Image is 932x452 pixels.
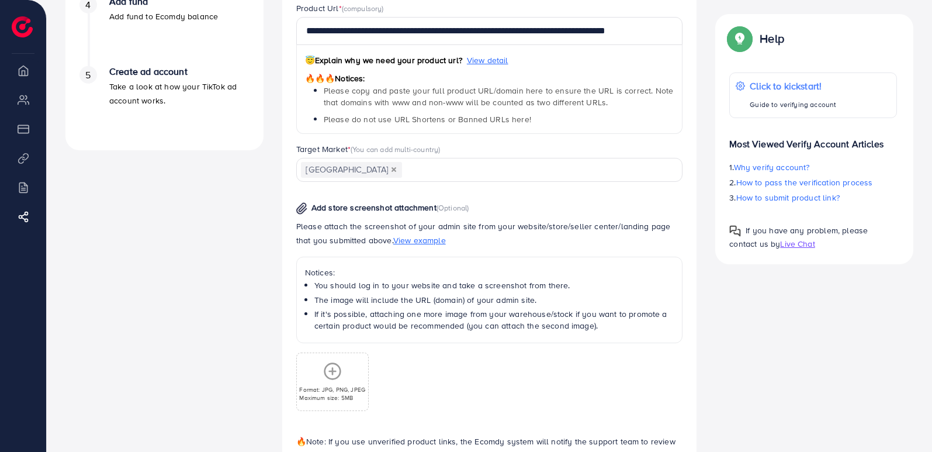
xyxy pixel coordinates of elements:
span: How to submit product link? [736,192,840,203]
span: Notices: [305,73,365,84]
p: Add fund to Ecomdy balance [109,9,218,23]
span: If you have any problem, please contact us by [729,225,868,250]
span: Add store screenshot attachment [311,202,436,213]
span: View detail [467,54,508,66]
img: Popup guide [729,28,750,49]
li: The image will include the URL (domain) of your admin site. [314,294,674,306]
li: If it's possible, attaching one more image from your warehouse/stock if you want to promote a cer... [314,308,674,332]
img: Popup guide [729,225,741,237]
img: logo [12,16,33,37]
div: Search for option [296,158,683,182]
span: Live Chat [780,238,815,250]
p: Notices: [305,265,674,280]
span: (Optional) [436,202,469,213]
span: Please do not use URL Shortens or Banned URLs here! [324,113,531,125]
span: Please copy and paste your full product URL/domain here to ensure the URL is correct. Note that d... [324,85,673,108]
p: Format: JPG, PNG, JPEG [299,385,365,394]
li: You should log in to your website and take a screenshot from there. [314,280,674,291]
span: How to pass the verification process [736,177,873,188]
li: Create ad account [65,66,264,136]
span: 5 [85,68,91,82]
p: Maximum size: 5MB [299,394,365,402]
span: View example [393,234,446,246]
span: Why verify account? [734,161,810,173]
span: 🔥🔥🔥 [305,73,335,84]
button: Deselect Pakistan [391,167,397,172]
img: img [296,202,307,215]
p: Help [760,32,784,46]
label: Target Market [296,143,441,155]
p: Take a look at how your TikTok ad account works. [109,80,250,108]
p: 1. [729,160,897,174]
p: Please attach the screenshot of your admin site from your website/store/seller center/landing pag... [296,219,683,247]
span: 🔥 [296,436,306,447]
label: Product Url [296,2,384,14]
span: [GEOGRAPHIC_DATA] [301,162,402,178]
p: Most Viewed Verify Account Articles [729,127,897,151]
p: Click to kickstart! [750,79,836,93]
iframe: Chat [882,399,923,443]
span: 😇 [305,54,315,66]
p: 2. [729,175,897,189]
span: (compulsory) [342,3,384,13]
p: Guide to verifying account [750,98,836,112]
span: Explain why we need your product url? [305,54,462,66]
p: 3. [729,191,897,205]
h4: Create ad account [109,66,250,77]
span: (You can add multi-country) [351,144,440,154]
input: Search for option [403,161,668,180]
